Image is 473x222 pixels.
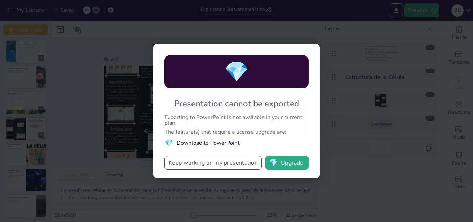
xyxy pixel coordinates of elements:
button: Keep working on my presentation [164,156,262,170]
div: Presentation cannot be exported [174,98,299,109]
span: diamond [164,138,173,148]
div: Exporting to PowerPoint is not available in your current plan. [164,115,309,126]
li: Download to PowerPoint [164,138,309,148]
div: The feature(s) that require a license upgrade are: [164,129,309,135]
button: diamondUpgrade [265,156,309,170]
span: diamond [224,59,249,85]
span: diamond [269,159,278,166]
